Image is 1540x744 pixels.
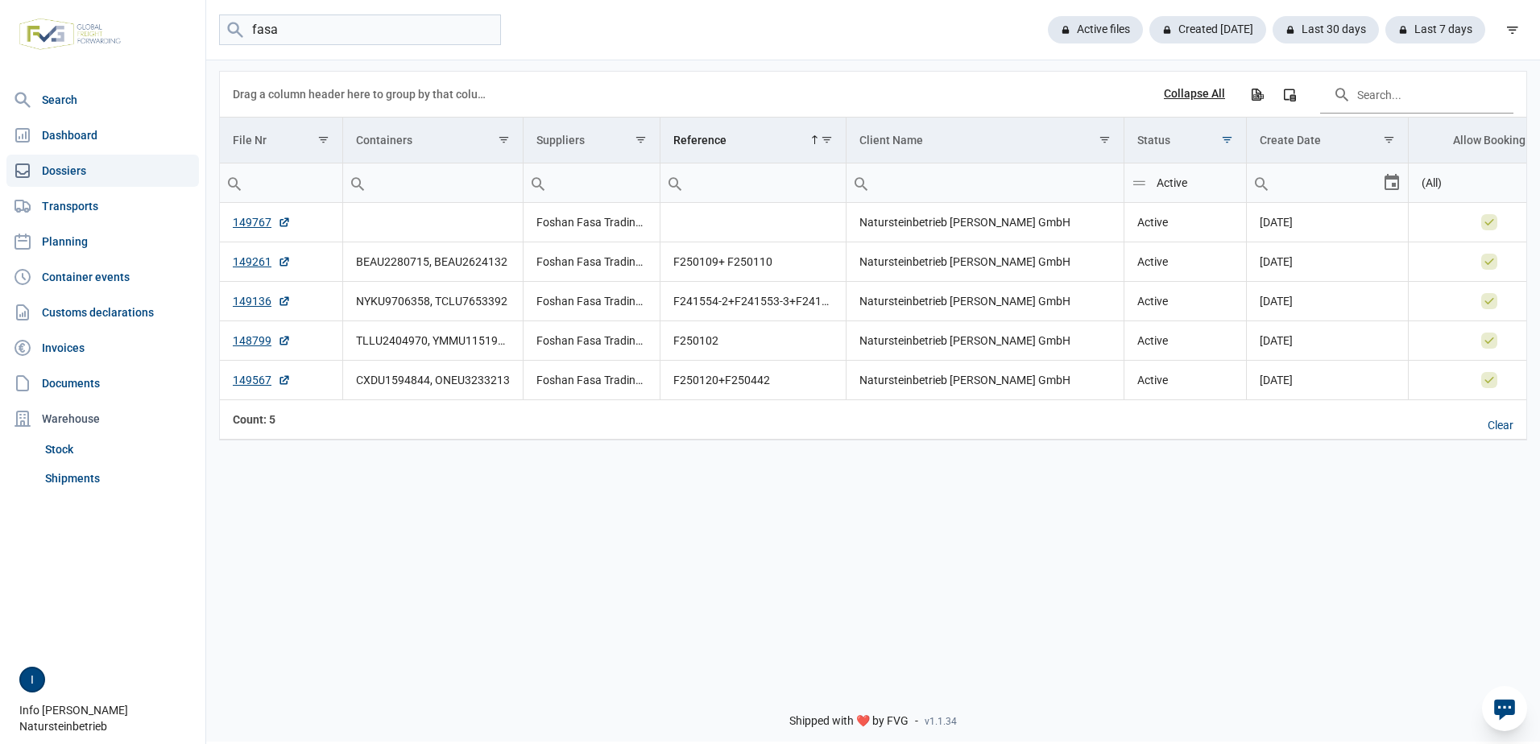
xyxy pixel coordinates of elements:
[6,119,199,151] a: Dashboard
[1124,118,1247,163] td: Column Status
[847,203,1124,242] td: Natursteinbetrieb [PERSON_NAME] GmbH
[1320,75,1513,114] input: Search in the data grid
[847,321,1124,361] td: Natursteinbetrieb [PERSON_NAME] GmbH
[6,296,199,329] a: Customs declarations
[6,225,199,258] a: Planning
[1385,16,1485,43] div: Last 7 days
[524,163,660,202] input: Filter cell
[1498,15,1527,44] div: filter
[6,332,199,364] a: Invoices
[1048,16,1143,43] div: Active files
[523,203,660,242] td: Foshan Fasa Trading Co., Ltd.
[1149,16,1266,43] div: Created [DATE]
[343,163,372,202] div: Search box
[660,163,847,202] input: Filter cell
[233,72,1513,117] div: Data grid toolbar
[6,84,199,116] a: Search
[1260,216,1293,229] span: [DATE]
[233,333,291,349] a: 148799
[660,361,847,400] td: F250120+F250442
[342,321,523,361] td: TLLU2404970, YMMU1151987
[1273,16,1379,43] div: Last 30 days
[847,163,1124,203] td: Filter cell
[1247,163,1276,202] div: Search box
[342,163,523,203] td: Filter cell
[6,367,199,399] a: Documents
[1137,134,1170,147] div: Status
[19,667,196,734] div: Info [PERSON_NAME] Natursteinbetrieb
[847,282,1124,321] td: Natursteinbetrieb [PERSON_NAME] GmbH
[915,714,918,729] span: -
[660,163,847,203] td: Filter cell
[523,163,660,203] td: Filter cell
[1247,118,1409,163] td: Column Create Date
[523,361,660,400] td: Foshan Fasa Trading Co., Ltd.
[536,134,585,147] div: Suppliers
[498,134,510,146] span: Show filter options for column 'Containers'
[1124,321,1247,361] td: Active
[847,361,1124,400] td: Natursteinbetrieb [PERSON_NAME] GmbH
[660,282,847,321] td: F241554-2+F241553-3+F241555-3 & F250106-2+F241554-3
[635,134,647,146] span: Show filter options for column 'Suppliers'
[1260,295,1293,308] span: [DATE]
[789,714,909,729] span: Shipped with ❤️ by FVG
[1124,361,1247,400] td: Active
[847,163,1123,202] input: Filter cell
[1247,163,1382,202] input: Filter cell
[1260,255,1293,268] span: [DATE]
[1099,134,1111,146] span: Show filter options for column 'Client Name'
[220,118,342,163] td: Column File Nr
[233,372,291,388] a: 149567
[233,411,329,428] div: File Nr Count: 5
[660,321,847,361] td: F250102
[233,134,267,147] div: File Nr
[233,81,491,107] div: Drag a column header here to group by that column
[6,261,199,293] a: Container events
[523,321,660,361] td: Foshan Fasa Trading Co., Ltd.
[220,163,249,202] div: Search box
[220,163,342,203] td: Filter cell
[1124,242,1247,282] td: Active
[523,118,660,163] td: Column Suppliers
[1124,203,1247,242] td: Active
[342,361,523,400] td: CXDU1594844, ONEU3233213
[219,14,501,46] input: Search dossiers
[1164,87,1225,101] div: Collapse All
[13,12,127,56] img: FVG - Global freight forwarding
[660,163,689,202] div: Search box
[233,214,291,230] a: 149767
[1124,163,1247,203] td: Filter cell
[343,163,523,202] input: Filter cell
[233,293,291,309] a: 149136
[6,403,199,435] div: Warehouse
[1260,374,1293,386] span: [DATE]
[1382,163,1401,202] div: Select
[1124,282,1247,321] td: Active
[523,282,660,321] td: Foshan Fasa Trading Co., Ltd.
[524,163,553,202] div: Search box
[847,242,1124,282] td: Natursteinbetrieb [PERSON_NAME] GmbH
[342,242,523,282] td: BEAU2280715, BEAU2624132
[6,155,199,187] a: Dossiers
[859,134,923,147] div: Client Name
[342,282,523,321] td: NYKU9706358, TCLU7653392
[39,464,199,493] a: Shipments
[19,667,45,692] button: I
[660,242,847,282] td: F250109+ F250110
[6,190,199,222] a: Transports
[1260,134,1321,147] div: Create Date
[660,118,847,163] td: Column Reference
[356,134,412,147] div: Containers
[673,134,727,147] div: Reference
[342,118,523,163] td: Column Containers
[1475,412,1526,440] div: Clear
[523,242,660,282] td: Foshan Fasa Trading Co., Ltd.
[1260,334,1293,347] span: [DATE]
[1221,134,1233,146] span: Show filter options for column 'Status'
[1124,163,1247,202] input: Filter cell
[220,163,342,202] input: Filter cell
[1247,163,1409,203] td: Filter cell
[220,72,1526,440] div: Data grid with 5 rows and 8 columns
[233,254,291,270] a: 149261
